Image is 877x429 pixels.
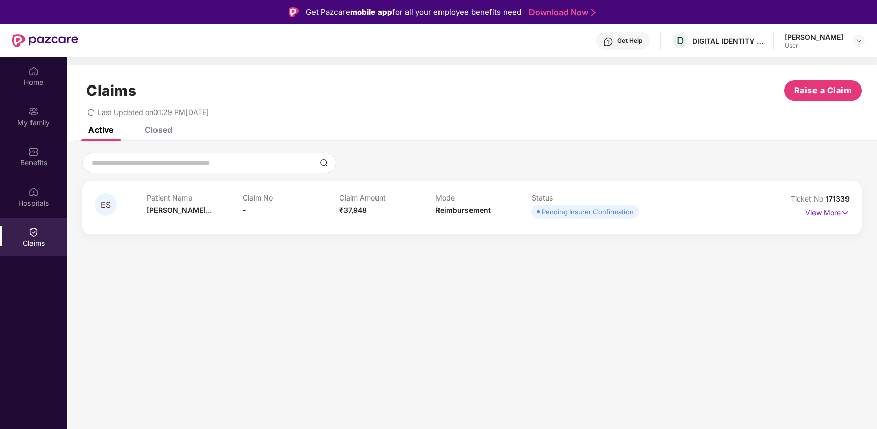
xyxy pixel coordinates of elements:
img: svg+xml;base64,PHN2ZyBpZD0iSG9zcGl0YWxzIiB4bWxucz0iaHR0cDovL3d3dy53My5vcmcvMjAwMC9zdmciIHdpZHRoPS... [28,187,39,197]
div: Pending Insurer Confirmation [542,207,634,217]
span: Reimbursement [435,206,491,214]
button: Raise a Claim [784,80,862,101]
strong: mobile app [350,7,392,17]
img: Stroke [591,7,596,18]
img: svg+xml;base64,PHN2ZyBpZD0iQ2xhaW0iIHhtbG5zPSJodHRwOi8vd3d3LnczLm9yZy8yMDAwL3N2ZyIgd2lkdGg9IjIwIi... [28,227,39,237]
span: ES [101,201,111,209]
img: New Pazcare Logo [12,34,78,47]
span: Last Updated on 01:29 PM[DATE] [98,108,209,117]
p: Patient Name [147,193,243,202]
div: User [785,42,843,50]
p: View More [805,205,850,218]
span: 171339 [826,194,850,203]
img: Logo [289,7,299,17]
img: svg+xml;base64,PHN2ZyBpZD0iSG9tZSIgeG1sbnM9Imh0dHA6Ly93d3cudzMub3JnLzIwMDAvc3ZnIiB3aWR0aD0iMjAiIG... [28,66,39,76]
img: svg+xml;base64,PHN2ZyBpZD0iQmVuZWZpdHMiIHhtbG5zPSJodHRwOi8vd3d3LnczLm9yZy8yMDAwL3N2ZyIgd2lkdGg9Ij... [28,147,39,157]
span: Raise a Claim [794,84,852,97]
span: - [243,206,246,214]
div: Get Pazcare for all your employee benefits need [306,6,521,18]
div: Closed [145,125,172,135]
div: [PERSON_NAME] [785,32,843,42]
p: Status [531,193,628,202]
a: Download Now [529,7,592,18]
div: Active [88,125,113,135]
img: svg+xml;base64,PHN2ZyBpZD0iRHJvcGRvd24tMzJ4MzIiIHhtbG5zPSJodHRwOi8vd3d3LnczLm9yZy8yMDAwL3N2ZyIgd2... [855,37,863,45]
img: svg+xml;base64,PHN2ZyBpZD0iSGVscC0zMngzMiIgeG1sbnM9Imh0dHA6Ly93d3cudzMub3JnLzIwMDAvc3ZnIiB3aWR0aD... [603,37,613,47]
p: Claim Amount [339,193,435,202]
span: Ticket No [791,194,826,203]
span: redo [87,108,95,117]
h1: Claims [86,82,136,99]
span: D [677,35,684,47]
img: svg+xml;base64,PHN2ZyBpZD0iU2VhcmNoLTMyeDMyIiB4bWxucz0iaHR0cDovL3d3dy53My5vcmcvMjAwMC9zdmciIHdpZH... [320,159,328,167]
p: Claim No [243,193,339,202]
img: svg+xml;base64,PHN2ZyB4bWxucz0iaHR0cDovL3d3dy53My5vcmcvMjAwMC9zdmciIHdpZHRoPSIxNyIgaGVpZ2h0PSIxNy... [841,207,850,218]
span: ₹37,948 [339,206,367,214]
img: svg+xml;base64,PHN2ZyB3aWR0aD0iMjAiIGhlaWdodD0iMjAiIHZpZXdCb3g9IjAgMCAyMCAyMCIgZmlsbD0ibm9uZSIgeG... [28,106,39,117]
div: DIGITAL IDENTITY INDIA PRIVATE LIMITED [692,36,763,46]
div: Get Help [617,37,642,45]
span: [PERSON_NAME]... [147,206,212,214]
p: Mode [435,193,531,202]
